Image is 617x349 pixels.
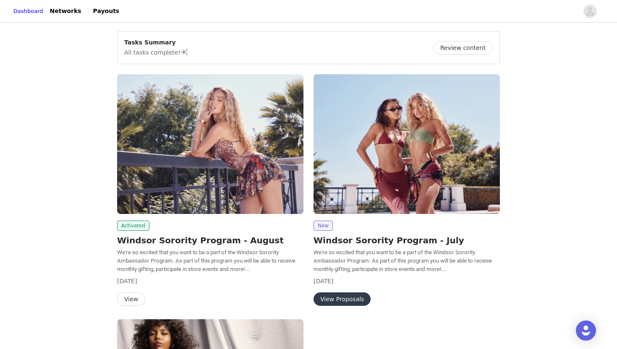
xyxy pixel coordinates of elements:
a: Dashboard [13,7,43,16]
div: avatar [586,5,594,18]
h2: Windsor Sorority Program - July [314,234,500,247]
a: Networks [45,2,86,21]
button: View Proposals [314,292,371,306]
a: Payouts [88,2,125,21]
span: New [314,221,333,231]
span: Activated [117,221,149,231]
img: Windsor [117,74,303,214]
div: Open Intercom Messenger [576,320,596,341]
span: [DATE] [117,278,137,284]
img: Windsor [314,74,500,214]
span: We're so excited that you want to be a part of the Windsor Sorority Ambassador Program. As part o... [314,249,492,272]
button: Review content [433,41,493,55]
span: We're so excited that you want to be a part of the Windsor Sorority Ambassador Program. As part o... [117,249,295,272]
button: View [117,292,145,306]
p: All tasks complete! [124,47,189,57]
span: [DATE] [314,278,333,284]
a: View [117,296,145,302]
p: Tasks Summary [124,38,189,47]
a: View Proposals [314,296,371,302]
h2: Windsor Sorority Program - August [117,234,303,247]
